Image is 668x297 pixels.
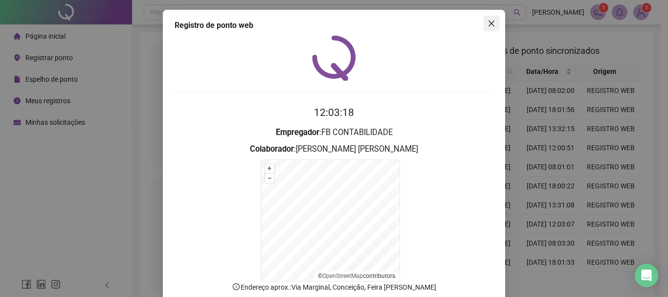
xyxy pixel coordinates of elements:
[276,128,319,137] strong: Empregador
[175,20,493,31] div: Registro de ponto web
[265,164,274,173] button: +
[318,273,397,279] li: © contributors.
[635,264,658,287] div: Open Intercom Messenger
[250,144,294,154] strong: Colaborador
[175,282,493,293] p: Endereço aprox. : Via Marginal, Conceição, Feira [PERSON_NAME]
[175,143,493,156] h3: : [PERSON_NAME] [PERSON_NAME]
[322,273,363,279] a: OpenStreetMap
[488,20,495,27] span: close
[312,35,356,81] img: QRPoint
[314,107,354,118] time: 12:03:18
[232,282,241,291] span: info-circle
[265,174,274,183] button: –
[175,126,493,139] h3: : FB CONTABILIDADE
[484,16,499,31] button: Close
